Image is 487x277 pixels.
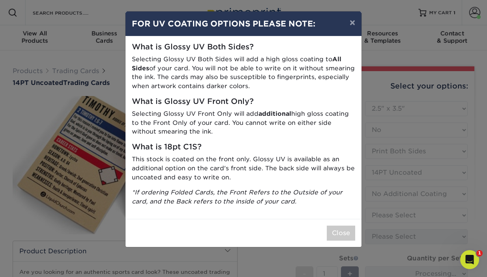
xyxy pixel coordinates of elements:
[132,188,343,205] i: *If ordering Folded Cards, the Front Refers to the Outside of your card, and the Back refers to t...
[460,250,479,269] iframe: Intercom live chat
[327,226,355,241] button: Close
[132,55,341,72] strong: All Sides
[132,43,355,52] h5: What is Glossy UV Both Sides?
[132,109,355,136] p: Selecting Glossy UV Front Only will add high gloss coating to the Front Only of your card. You ca...
[132,18,355,30] h4: FOR UV COATING OPTIONS PLEASE NOTE:
[132,97,355,106] h5: What is Glossy UV Front Only?
[258,110,291,117] strong: additional
[476,250,483,256] span: 1
[343,11,362,34] button: ×
[132,143,355,152] h5: What is 18pt C1S?
[132,55,355,91] p: Selecting Glossy UV Both Sides will add a high gloss coating to of your card. You will not be abl...
[132,155,355,182] p: This stock is coated on the front only. Glossy UV is available as an additional option on the car...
